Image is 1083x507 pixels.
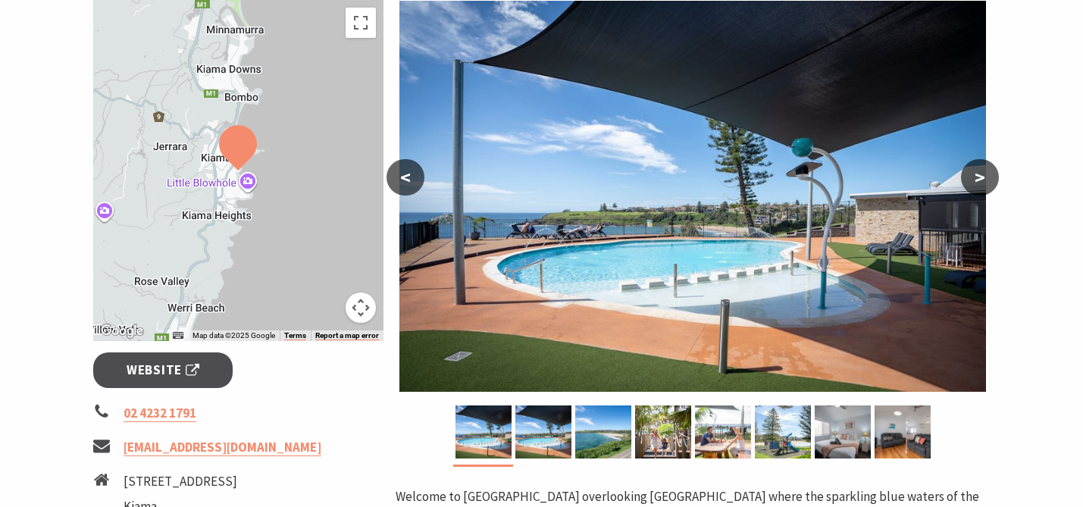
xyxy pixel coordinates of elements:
[315,331,379,340] a: Report a map error
[575,405,631,458] img: Ocean view
[127,360,199,380] span: Website
[387,159,424,196] button: <
[755,405,811,458] img: Playground
[124,471,271,492] li: [STREET_ADDRESS]
[635,405,691,458] img: Boardwalk
[455,405,512,458] img: Cabins at Surf Beach Holiday Park
[346,293,376,323] button: Map camera controls
[346,8,376,38] button: Toggle fullscreen view
[124,439,321,456] a: [EMAIL_ADDRESS][DOMAIN_NAME]
[284,331,306,340] a: Terms (opens in new tab)
[961,159,999,196] button: >
[192,331,275,340] span: Map data ©2025 Google
[875,405,931,458] img: 3 bedroom cabin
[396,1,990,392] img: Cabins at Surf Beach Holiday Park
[515,405,571,458] img: Surf Beach Pool
[97,321,147,341] a: Open this area in Google Maps (opens a new window)
[93,352,233,388] a: Website
[815,405,871,458] img: Main bedroom
[124,405,196,422] a: 02 4232 1791
[695,405,751,458] img: Outdoor eating area poolside
[173,330,183,341] button: Keyboard shortcuts
[97,321,147,341] img: Google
